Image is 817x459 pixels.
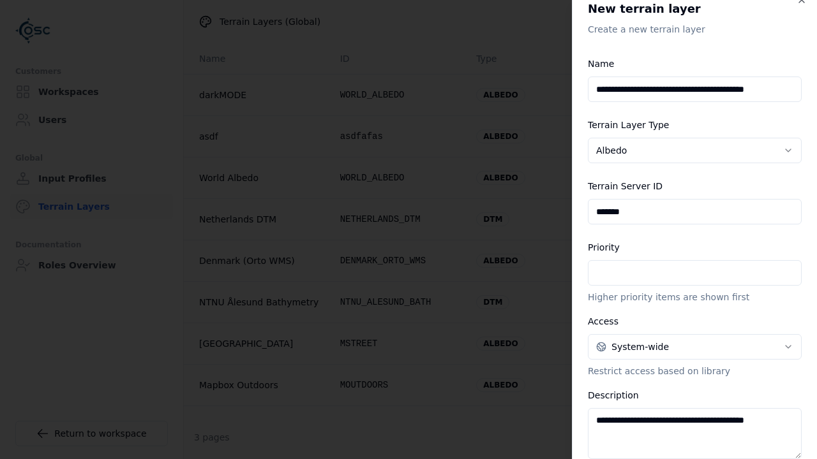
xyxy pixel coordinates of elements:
p: Create a new terrain layer [588,23,802,36]
label: Description [588,390,639,400]
label: Terrain Layer Type [588,120,669,130]
label: Access [588,316,618,326]
p: Restrict access based on library [588,365,802,377]
p: Higher priority items are shown first [588,291,802,303]
label: Name [588,59,614,69]
label: Priority [588,242,620,252]
label: Terrain Server ID [588,181,663,191]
